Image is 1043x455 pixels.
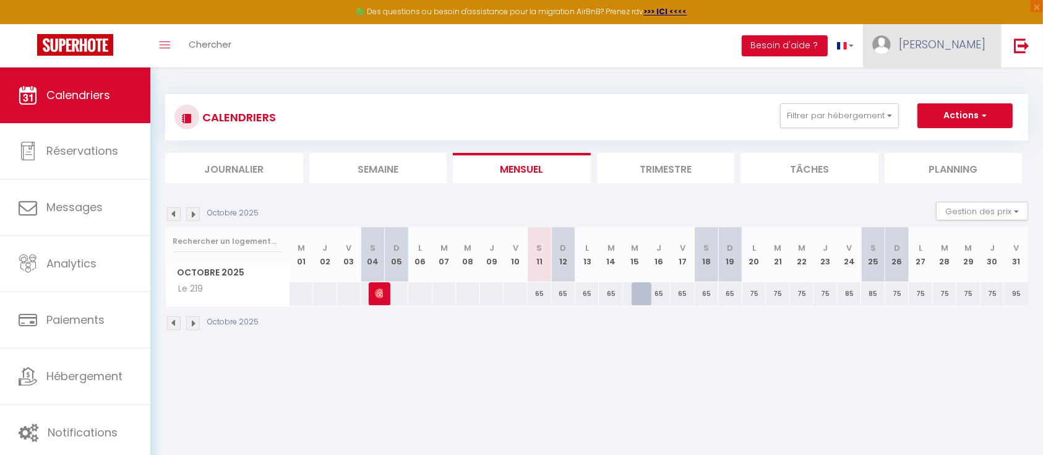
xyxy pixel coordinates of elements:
[990,242,995,254] abbr: J
[189,38,231,51] span: Chercher
[453,153,591,183] li: Mensuel
[695,227,719,282] th: 18
[838,227,862,282] th: 24
[742,227,766,282] th: 20
[740,153,878,183] li: Tâches
[861,227,885,282] th: 25
[718,227,742,282] th: 19
[680,242,685,254] abbr: V
[46,143,118,158] span: Réservations
[537,242,543,254] abbr: S
[909,227,933,282] th: 27
[981,227,1005,282] th: 30
[607,242,615,254] abbr: M
[956,227,981,282] th: 29
[798,242,805,254] abbr: M
[623,227,647,282] th: 15
[385,227,409,282] th: 05
[207,316,259,328] p: Octobre 2025
[375,282,383,305] span: [PERSON_NAME] & [PERSON_NAME]
[46,87,110,103] span: Calendriers
[646,227,671,282] th: 16
[656,242,661,254] abbr: J
[766,227,790,282] th: 21
[322,242,327,254] abbr: J
[936,202,1028,220] button: Gestion des prix
[165,153,303,183] li: Journalier
[671,227,695,282] th: 17
[646,282,671,305] div: 65
[956,282,981,305] div: 75
[981,282,1005,305] div: 75
[813,282,838,305] div: 75
[919,242,923,254] abbr: L
[899,37,985,52] span: [PERSON_NAME]
[813,227,838,282] th: 23
[933,227,957,282] th: 28
[774,242,781,254] abbr: M
[1004,227,1028,282] th: 31
[361,227,385,282] th: 04
[504,227,528,282] th: 10
[37,34,113,56] img: Super Booking
[861,282,885,305] div: 85
[872,35,891,54] img: ...
[528,227,552,282] th: 11
[718,282,742,305] div: 65
[585,242,589,254] abbr: L
[780,103,899,128] button: Filtrer par hébergement
[1004,282,1028,305] div: 95
[440,242,448,254] abbr: M
[790,227,814,282] th: 22
[863,24,1001,67] a: ... [PERSON_NAME]
[166,264,289,282] span: Octobre 2025
[885,153,1023,183] li: Planning
[885,227,909,282] th: 26
[560,242,567,254] abbr: D
[370,242,376,254] abbr: S
[298,242,305,254] abbr: M
[168,282,214,296] span: Le 219
[597,153,735,183] li: Trimestre
[933,282,957,305] div: 75
[551,227,575,282] th: 12
[790,282,814,305] div: 75
[752,242,756,254] abbr: L
[941,242,948,254] abbr: M
[644,6,687,17] strong: >>> ICI <<<<
[766,282,790,305] div: 75
[599,282,623,305] div: 65
[965,242,972,254] abbr: M
[703,242,709,254] abbr: S
[695,282,719,305] div: 65
[337,227,361,282] th: 03
[46,256,97,271] span: Analytics
[575,282,599,305] div: 65
[418,242,422,254] abbr: L
[48,425,118,440] span: Notifications
[46,312,105,327] span: Paiements
[199,103,276,131] h3: CALENDRIERS
[46,199,103,215] span: Messages
[408,227,432,282] th: 06
[742,282,766,305] div: 75
[179,24,241,67] a: Chercher
[528,282,552,305] div: 65
[513,242,518,254] abbr: V
[671,282,695,305] div: 65
[742,35,828,56] button: Besoin d'aide ?
[870,242,876,254] abbr: S
[727,242,733,254] abbr: D
[46,368,122,384] span: Hébergement
[207,207,259,219] p: Octobre 2025
[393,242,400,254] abbr: D
[432,227,457,282] th: 07
[575,227,599,282] th: 13
[631,242,638,254] abbr: M
[480,227,504,282] th: 09
[846,242,852,254] abbr: V
[599,227,623,282] th: 14
[313,227,337,282] th: 02
[489,242,494,254] abbr: J
[838,282,862,305] div: 85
